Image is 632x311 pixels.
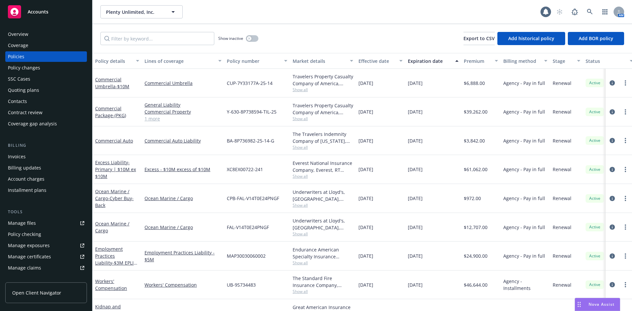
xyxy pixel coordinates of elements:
span: Show all [293,116,353,121]
span: Show all [293,289,353,294]
div: Everest National Insurance Company, Everest, RT Specialty Insurance Services, LLC (RSG Specialty,... [293,160,353,173]
a: circleInformation [608,252,616,260]
span: [DATE] [358,80,373,87]
span: [DATE] [408,224,423,231]
span: Add BOR policy [579,35,613,41]
span: $24,900.00 [464,252,487,259]
div: Underwriters at Lloyd's, [GEOGRAPHIC_DATA], [PERSON_NAME] of [GEOGRAPHIC_DATA], [PERSON_NAME] Cargo [293,217,353,231]
a: Workers' Compensation [145,281,222,288]
button: Plenty Unlimited, Inc. [100,5,183,18]
a: Employment Practices Liability [95,246,134,273]
span: MAP30030060002 [227,252,266,259]
a: more [621,137,629,144]
a: Policy checking [5,229,87,240]
a: more [621,281,629,289]
button: Policy details [92,53,142,69]
span: Active [588,109,601,115]
a: more [621,252,629,260]
div: Tools [5,209,87,215]
span: BA-8P736982-25-14-G [227,137,274,144]
a: Account charges [5,174,87,184]
div: Policy changes [8,63,40,73]
a: Commercial Umbrella [145,80,222,87]
a: Report a Bug [568,5,581,18]
div: Stage [553,58,573,65]
div: Coverage gap analysis [8,118,57,129]
a: Policy changes [5,63,87,73]
span: Agency - Installments [503,278,547,292]
span: Agency - Pay in full [503,252,545,259]
a: Commercial Umbrella [95,76,129,90]
span: [DATE] [358,224,373,231]
a: Ocean Marine / Cargo [95,220,129,234]
button: Lines of coverage [142,53,224,69]
a: more [621,223,629,231]
span: Active [588,195,601,201]
button: Add historical policy [497,32,565,45]
span: Show inactive [218,36,243,41]
div: Status [586,58,626,65]
span: $39,262.00 [464,108,487,115]
button: Export to CSV [463,32,495,45]
a: Quoting plans [5,85,87,95]
span: [DATE] [358,108,373,115]
div: Manage files [8,218,36,228]
span: Renewal [553,137,571,144]
span: Agency - Pay in full [503,80,545,87]
span: $972.00 [464,195,481,202]
span: Show all [293,173,353,179]
a: circleInformation [608,281,616,289]
span: - (PKG) [113,112,126,118]
div: Manage certificates [8,251,51,262]
a: Ocean Marine / Cargo [145,224,222,231]
span: $46,644.00 [464,281,487,288]
a: circleInformation [608,194,616,202]
a: circleInformation [608,166,616,173]
span: - $10M [116,83,129,90]
span: Show all [293,87,353,92]
a: Start snowing [553,5,566,18]
div: Manage exposures [8,240,50,251]
span: Renewal [553,108,571,115]
div: Policies [8,51,24,62]
a: Manage claims [5,263,87,273]
span: CPB-FAL-V14T0E24PNGF [227,195,279,202]
span: - Cyber Buy-Back [95,195,134,208]
div: The Standard Fire Insurance Company, Travelers Insurance [293,275,353,289]
span: Active [588,80,601,86]
span: [DATE] [358,281,373,288]
a: more [621,79,629,87]
span: FAL-V14T0E24PNGF [227,224,269,231]
div: Policy checking [8,229,41,240]
span: UB-9S734483 [227,281,256,288]
span: $6,888.00 [464,80,485,87]
span: [DATE] [408,281,423,288]
div: Drag to move [575,298,583,311]
a: Excess Liability [95,159,136,179]
a: more [621,166,629,173]
div: SSC Cases [8,74,30,84]
div: Billing [5,142,87,149]
div: Billing method [503,58,540,65]
div: Account charges [8,174,44,184]
a: Manage exposures [5,240,87,251]
div: Overview [8,29,28,39]
a: circleInformation [608,108,616,116]
span: Agency - Pay in full [503,166,545,173]
a: Commercial Package [95,105,126,118]
input: Filter by keyword... [100,32,214,45]
div: Manage claims [8,263,41,273]
button: Expiration date [405,53,461,69]
span: Renewal [553,224,571,231]
a: 1 more [145,115,222,122]
a: more [621,194,629,202]
a: circleInformation [608,223,616,231]
div: Policy details [95,58,132,65]
div: Billing updates [8,163,41,173]
div: Underwriters at Lloyd's, [GEOGRAPHIC_DATA], [PERSON_NAME] of [GEOGRAPHIC_DATA], [PERSON_NAME] Cargo [293,189,353,202]
span: Active [588,224,601,230]
div: Contract review [8,107,42,118]
a: Commercial Auto Liability [145,137,222,144]
span: [DATE] [408,80,423,87]
a: Installment plans [5,185,87,195]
